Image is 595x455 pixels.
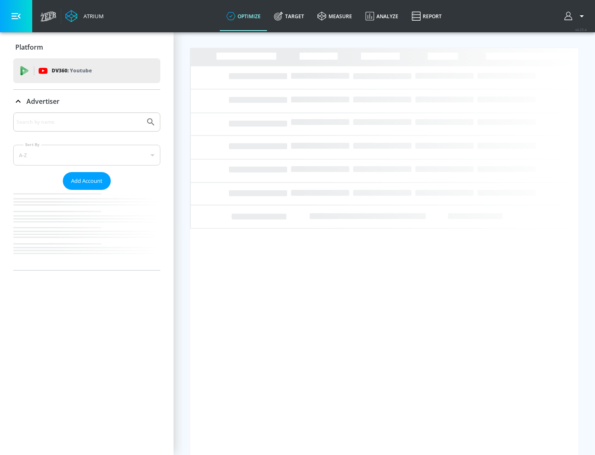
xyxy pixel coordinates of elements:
[13,113,160,270] div: Advertiser
[13,90,160,113] div: Advertiser
[71,176,102,186] span: Add Account
[80,12,104,20] div: Atrium
[267,1,311,31] a: Target
[311,1,359,31] a: measure
[405,1,448,31] a: Report
[13,58,160,83] div: DV360: Youtube
[13,145,160,165] div: A-Z
[359,1,405,31] a: Analyze
[220,1,267,31] a: optimize
[70,66,92,75] p: Youtube
[63,172,111,190] button: Add Account
[52,66,92,75] p: DV360:
[17,117,142,127] input: Search by name
[13,36,160,59] div: Platform
[24,142,41,147] label: Sort By
[65,10,104,22] a: Atrium
[15,43,43,52] p: Platform
[575,27,587,32] span: v 4.25.4
[26,97,59,106] p: Advertiser
[13,190,160,270] nav: list of Advertiser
